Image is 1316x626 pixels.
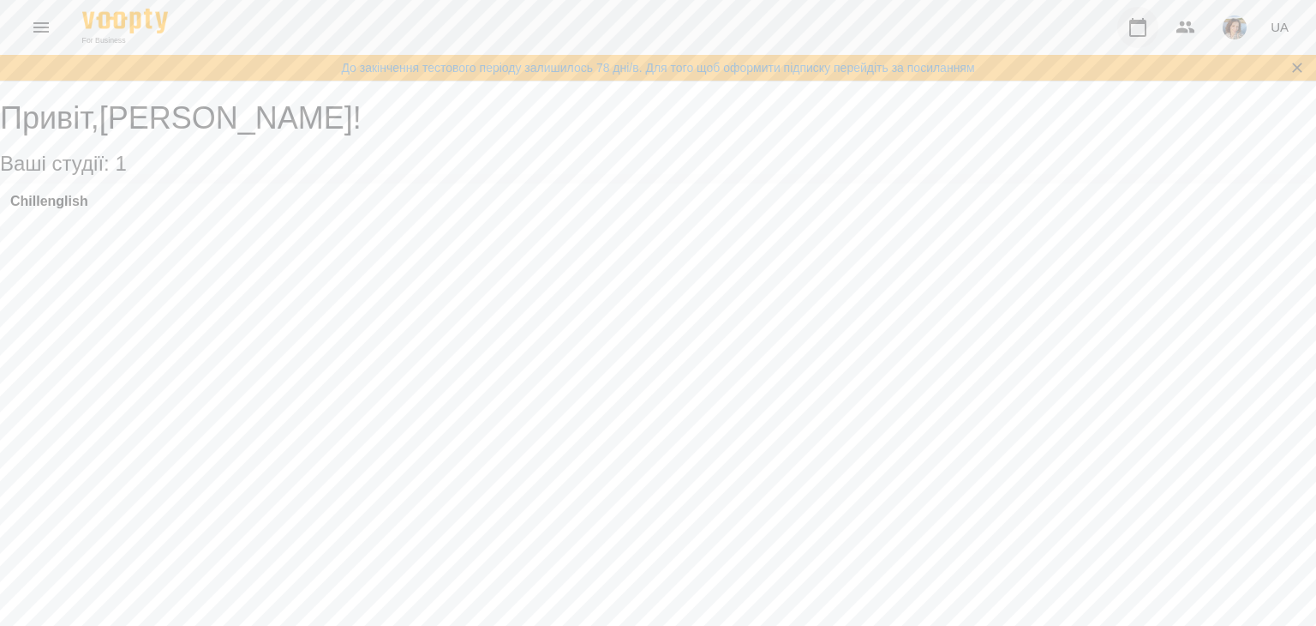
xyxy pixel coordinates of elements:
img: bf8b94f3f9fb03d2e0758250d0d5aea0.jpg [1223,15,1247,39]
span: UA [1271,18,1289,36]
a: Chillenglish [10,194,88,209]
a: До закінчення тестового періоду залишилось 78 дні/в. Для того щоб оформити підписку перейдіть за ... [341,59,974,76]
button: UA [1264,11,1295,43]
button: Закрити сповіщення [1285,56,1309,80]
button: Menu [21,7,62,48]
span: For Business [82,35,168,46]
span: 1 [115,152,126,175]
img: Voopty Logo [82,9,168,33]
